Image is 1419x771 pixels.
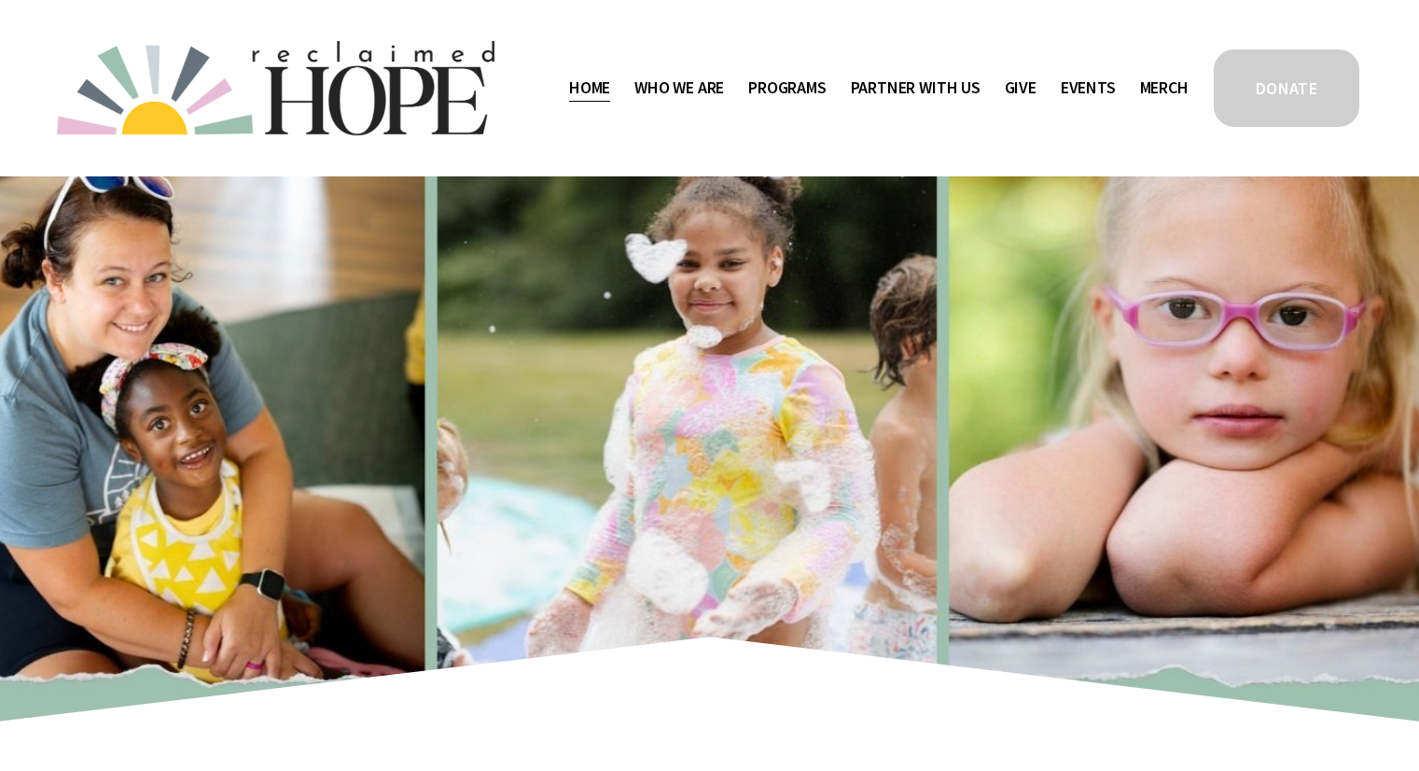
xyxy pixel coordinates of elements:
a: folder dropdown [851,73,981,103]
span: Programs [748,75,827,102]
a: folder dropdown [748,73,827,103]
a: Give [1005,73,1036,103]
span: Partner With Us [851,75,981,102]
img: Reclaimed Hope Initiative [57,41,494,135]
a: Home [569,73,610,103]
a: folder dropdown [634,73,724,103]
span: Who We Are [634,75,724,102]
a: DONATE [1211,47,1362,130]
a: Events [1061,73,1116,103]
a: Merch [1140,73,1189,103]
